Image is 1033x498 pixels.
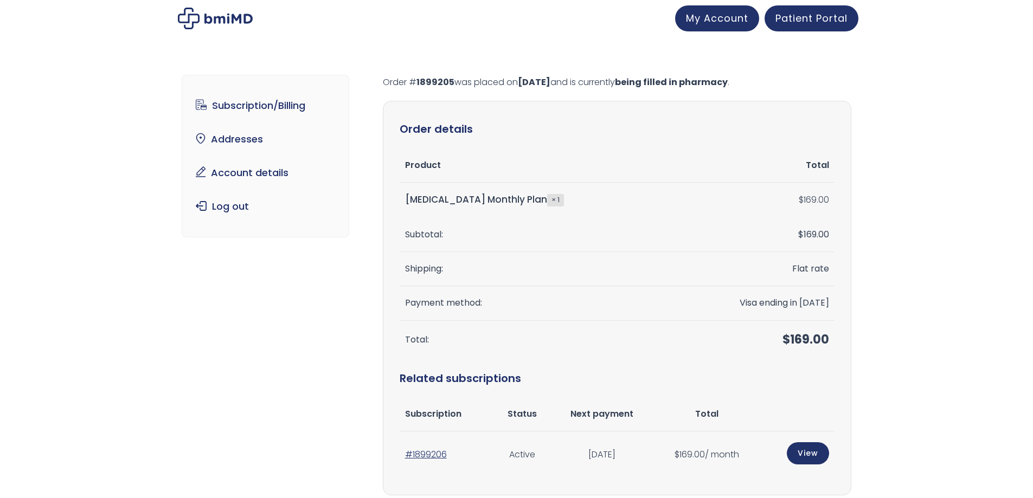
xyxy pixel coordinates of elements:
td: Active [494,431,550,478]
a: View [787,442,829,464]
img: My account [178,8,253,29]
span: My Account [686,11,748,25]
h2: Order details [400,118,835,140]
th: Total: [400,321,673,359]
span: $ [798,228,804,241]
td: [DATE] [550,431,654,478]
a: Account details [190,161,341,184]
span: Status [508,408,537,420]
mark: being filled in pharmacy [615,76,728,88]
th: Product [400,148,673,183]
a: #1899206 [405,448,447,461]
mark: [DATE] [518,76,550,88]
td: Visa ending in [DATE] [673,286,835,320]
h2: Related subscriptions [400,359,835,397]
span: 169.00 [782,331,829,348]
span: Next payment [570,408,633,420]
mark: 1899205 [416,76,454,88]
span: $ [799,193,804,206]
strong: × 1 [547,194,564,206]
span: $ [675,448,679,461]
span: Subscription [405,408,461,420]
span: Total [695,408,718,420]
td: Flat rate [673,252,835,286]
bdi: 169.00 [799,193,829,206]
a: Addresses [190,128,341,151]
th: Subtotal: [400,218,673,252]
td: [MEDICAL_DATA] Monthly Plan [400,183,673,217]
span: 169.00 [675,448,705,461]
a: Log out [190,195,341,218]
span: $ [782,331,790,348]
a: Patient Portal [765,5,858,31]
p: Order # was placed on and is currently . [383,75,851,90]
th: Total [673,148,835,183]
a: My Account [675,5,759,31]
td: / month [654,431,760,478]
th: Payment method: [400,286,673,320]
a: Subscription/Billing [190,94,341,117]
span: Patient Portal [775,11,848,25]
span: 169.00 [798,228,829,241]
nav: Account pages [182,75,349,237]
th: Shipping: [400,252,673,286]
